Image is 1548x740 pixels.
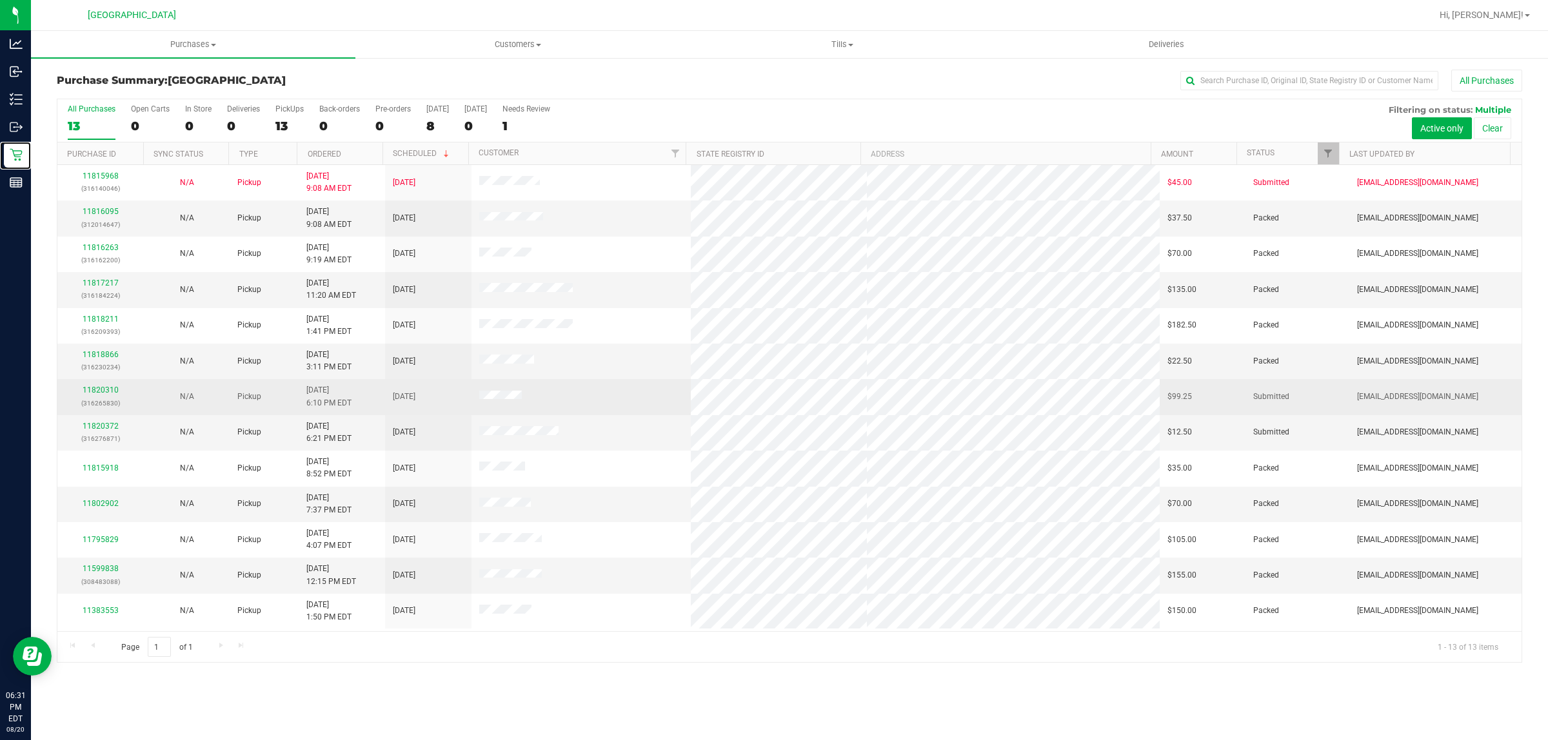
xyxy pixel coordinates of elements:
[1357,177,1478,189] span: [EMAIL_ADDRESS][DOMAIN_NAME]
[1167,462,1192,474] span: $35.00
[65,289,136,302] p: (316184224)
[393,426,415,438] span: [DATE]
[180,355,194,367] button: N/A
[393,534,415,546] span: [DATE]
[1253,319,1279,331] span: Packed
[1167,569,1196,581] span: $155.00
[1167,534,1196,546] span: $105.00
[148,637,171,657] input: 1
[88,10,176,21] span: [GEOGRAPHIC_DATA]
[393,462,415,474] span: [DATE]
[1180,71,1438,90] input: Search Purchase ID, Original ID, State Registry ID or Customer Name...
[131,119,170,133] div: 0
[306,242,352,266] span: [DATE] 9:19 AM EDT
[375,119,411,133] div: 0
[1253,605,1279,617] span: Packed
[227,104,260,113] div: Deliveries
[1357,462,1478,474] span: [EMAIL_ADDRESS][DOMAIN_NAME]
[1357,248,1478,260] span: [EMAIL_ADDRESS][DOMAIN_NAME]
[1167,248,1192,260] span: $70.00
[393,605,415,617] span: [DATE]
[393,149,451,158] a: Scheduled
[180,498,194,510] button: N/A
[375,104,411,113] div: Pre-orders
[1253,355,1279,367] span: Packed
[168,74,286,86] span: [GEOGRAPHIC_DATA]
[68,119,115,133] div: 13
[180,535,194,544] span: Not Applicable
[1475,104,1511,115] span: Multiple
[180,569,194,581] button: N/A
[306,456,352,480] span: [DATE] 8:52 PM EDT
[1167,426,1192,438] span: $12.50
[180,177,194,189] button: N/A
[1357,212,1478,224] span: [EMAIL_ADDRESS][DOMAIN_NAME]
[393,319,415,331] span: [DATE]
[10,93,23,106] inline-svg: Inventory
[237,355,261,367] span: Pickup
[180,319,194,331] button: N/A
[83,278,119,287] a: 11817217
[10,37,23,50] inline-svg: Analytics
[65,254,136,266] p: (316162200)
[1357,284,1478,296] span: [EMAIL_ADDRESS][DOMAIN_NAME]
[1253,248,1279,260] span: Packed
[83,422,119,431] a: 11820372
[464,104,487,113] div: [DATE]
[275,119,304,133] div: 13
[237,462,261,474] span: Pickup
[356,39,679,50] span: Customers
[426,104,449,113] div: [DATE]
[1167,319,1196,331] span: $182.50
[83,463,119,472] a: 11815918
[154,150,203,159] a: Sync Status
[1389,104,1473,115] span: Filtering on status:
[1167,212,1192,224] span: $37.50
[65,182,136,195] p: (316140046)
[306,492,352,516] span: [DATE] 7:37 PM EDT
[1167,355,1192,367] span: $22.50
[1357,498,1478,510] span: [EMAIL_ADDRESS][DOMAIN_NAME]
[319,104,360,113] div: Back-orders
[13,637,52,676] iframe: Resource center
[502,119,550,133] div: 1
[426,119,449,133] div: 8
[83,350,119,359] a: 11818866
[1167,284,1196,296] span: $135.00
[180,391,194,403] button: N/A
[1412,117,1472,139] button: Active only
[237,498,261,510] span: Pickup
[1357,534,1478,546] span: [EMAIL_ADDRESS][DOMAIN_NAME]
[393,355,415,367] span: [DATE]
[680,39,1004,50] span: Tills
[83,171,119,180] a: 11815968
[10,121,23,133] inline-svg: Outbound
[393,177,415,189] span: [DATE]
[180,427,194,436] span: Not Applicable
[697,150,764,159] a: State Registry ID
[1004,31,1329,58] a: Deliveries
[1253,534,1279,546] span: Packed
[57,75,545,86] h3: Purchase Summary:
[306,349,352,373] span: [DATE] 3:11 PM EDT
[83,564,119,573] a: 11599838
[1167,391,1192,403] span: $99.25
[10,148,23,161] inline-svg: Retail
[1253,212,1279,224] span: Packed
[1427,637,1509,656] span: 1 - 13 of 13 items
[31,39,355,50] span: Purchases
[1161,150,1193,159] a: Amount
[306,563,356,587] span: [DATE] 12:15 PM EDT
[65,397,136,409] p: (316265830)
[1253,462,1279,474] span: Packed
[306,313,352,338] span: [DATE] 1:41 PM EDT
[1167,177,1192,189] span: $45.00
[393,284,415,296] span: [DATE]
[237,391,261,403] span: Pickup
[83,606,119,615] a: 11383553
[306,384,352,409] span: [DATE] 6:10 PM EDT
[1357,605,1478,617] span: [EMAIL_ADDRESS][DOMAIN_NAME]
[860,142,1151,165] th: Address
[275,104,304,113] div: PickUps
[83,499,119,508] a: 11802902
